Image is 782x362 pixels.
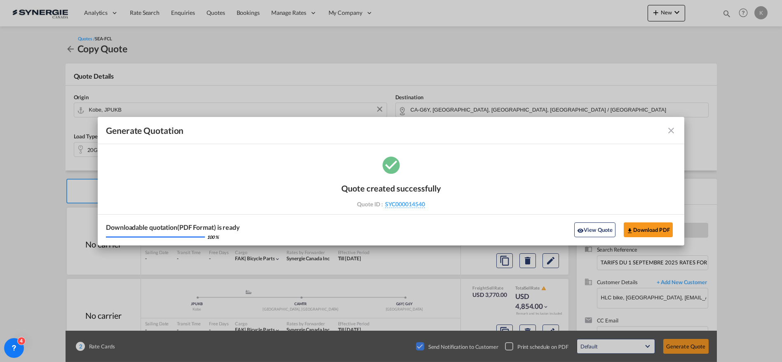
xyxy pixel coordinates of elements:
[385,201,425,208] span: SYC000014540
[624,222,673,237] button: Download PDF
[207,234,219,240] div: 100 %
[577,227,584,234] md-icon: icon-eye
[666,126,676,135] md-icon: icon-close fg-AAA8AD cursor m-0
[381,154,402,175] md-icon: icon-checkbox-marked-circle
[98,117,684,245] md-dialog: Generate Quotation Quote ...
[627,227,633,234] md-icon: icon-download
[106,223,240,232] div: Downloadable quotation(PDF Format) is ready
[343,201,439,208] div: Quote ID :
[574,222,615,237] button: icon-eyeView Quote
[106,125,183,136] span: Generate Quotation
[341,183,441,193] div: Quote created successfully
